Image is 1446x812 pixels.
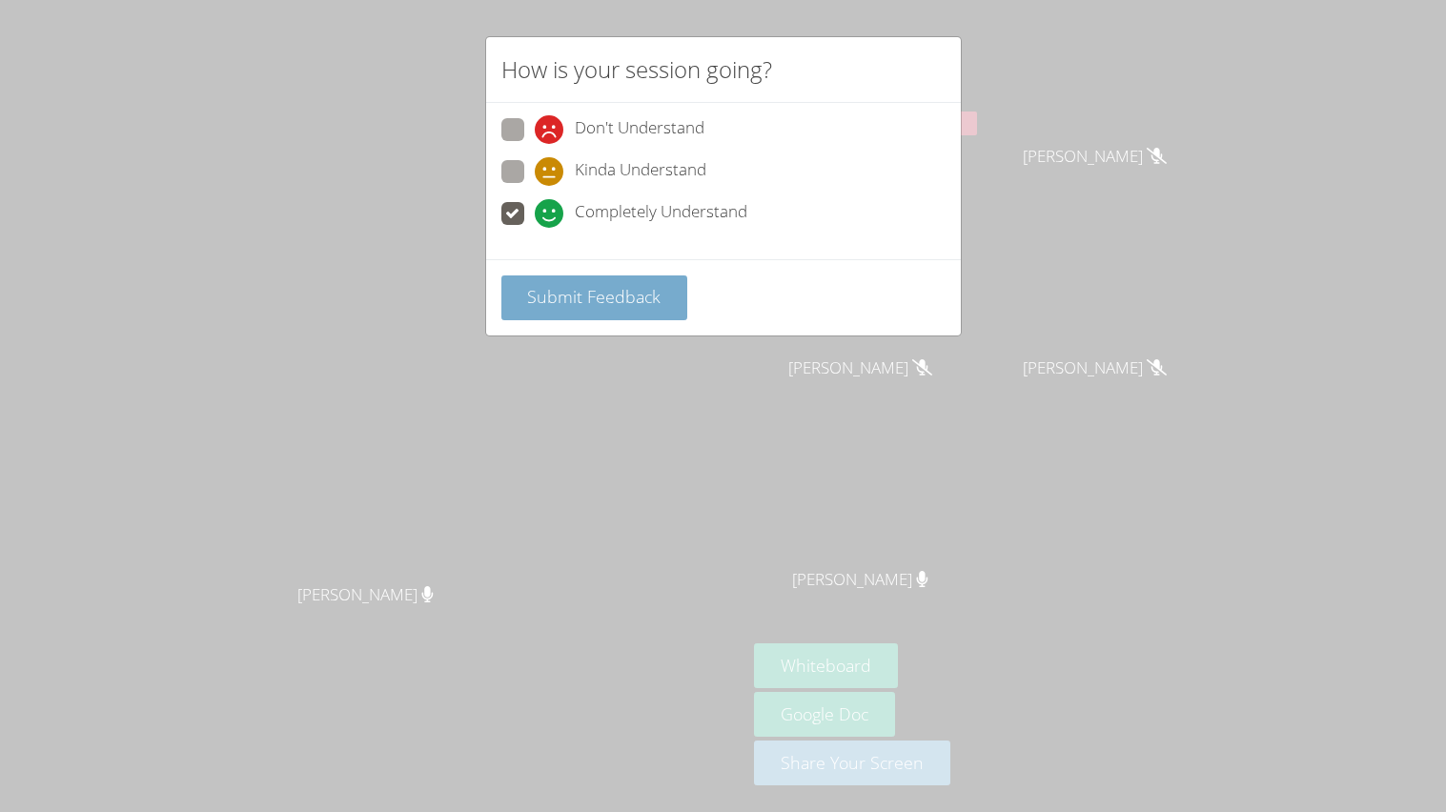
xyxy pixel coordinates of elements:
span: Submit Feedback [527,285,661,308]
span: Completely Understand [575,199,747,228]
button: Submit Feedback [501,275,688,320]
span: Don't Understand [575,115,704,144]
h2: How is your session going? [501,52,772,87]
span: Kinda Understand [575,157,706,186]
